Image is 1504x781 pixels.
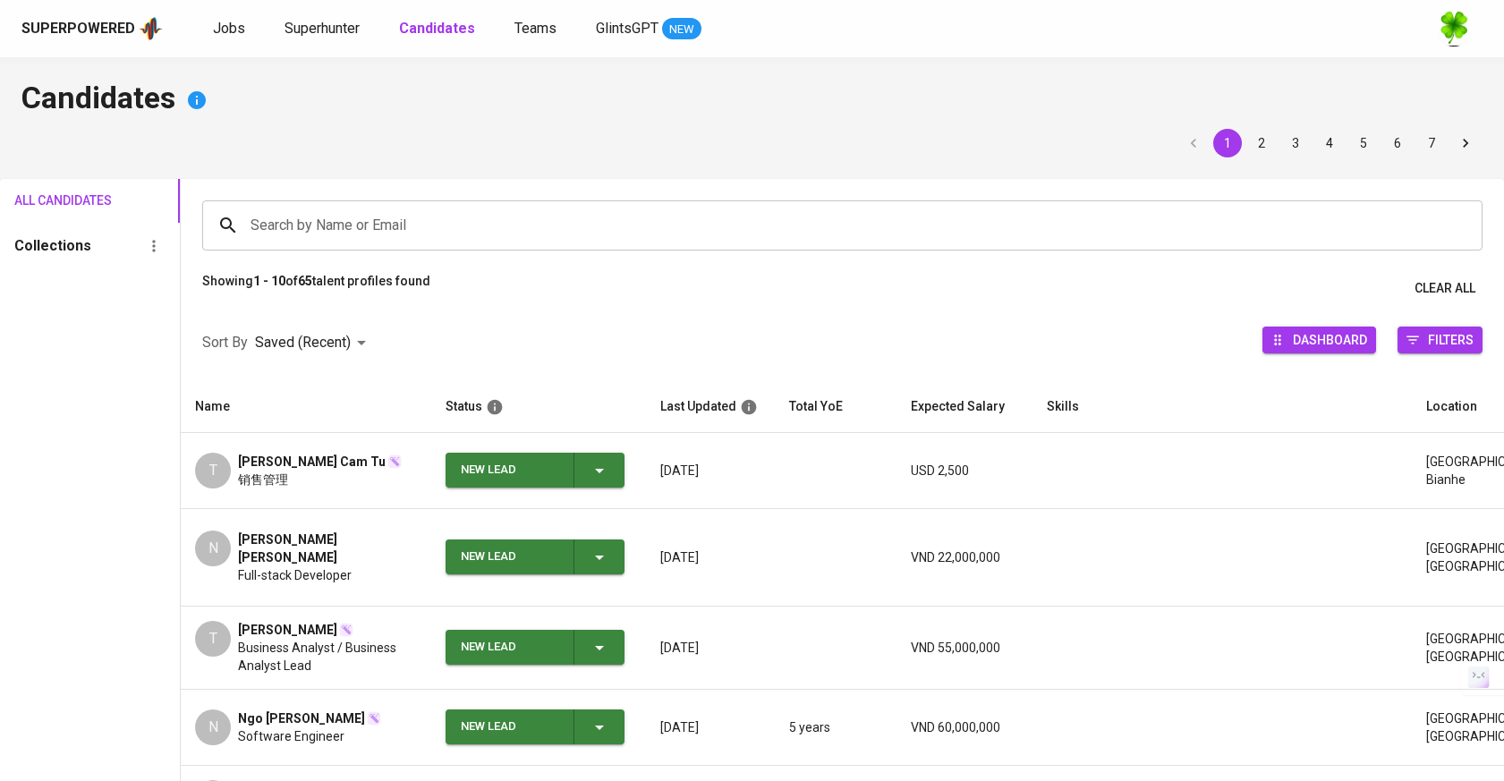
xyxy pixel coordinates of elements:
button: Go to page 5 [1349,129,1378,157]
p: [DATE] [660,639,760,657]
span: All Candidates [14,190,87,212]
span: [PERSON_NAME] [238,621,337,639]
a: Superhunter [285,18,363,40]
div: T [195,453,231,488]
b: Candidates [399,20,475,37]
img: magic_wand.svg [387,454,402,469]
span: Filters [1428,327,1474,352]
span: Teams [514,20,557,37]
button: Go to page 3 [1281,129,1310,157]
p: Saved (Recent) [255,332,351,353]
span: Jobs [213,20,245,37]
b: 1 - 10 [253,274,285,288]
span: Business Analyst / Business Analyst Lead [238,639,417,675]
p: [DATE] [660,718,760,736]
th: Expected Salary [896,381,1032,433]
p: [DATE] [660,462,760,480]
th: Status [431,381,646,433]
div: New Lead [461,539,559,574]
p: VND 55,000,000 [911,639,1018,657]
a: Superpoweredapp logo [21,15,163,42]
p: [DATE] [660,548,760,566]
a: Candidates [399,18,479,40]
p: 5 years [789,718,882,736]
div: Saved (Recent) [255,327,372,360]
img: f9493b8c-82b8-4f41-8722-f5d69bb1b761.jpg [1436,11,1472,47]
p: VND 22,000,000 [911,548,1018,566]
button: Go to page 6 [1383,129,1412,157]
span: Software Engineer [238,727,344,745]
div: N [195,531,231,566]
button: New Lead [446,709,625,744]
th: Last Updated [646,381,775,433]
th: Skills [1032,381,1412,433]
button: Filters [1398,327,1483,353]
span: Dashboard [1293,327,1367,352]
div: T [195,621,231,657]
th: Name [181,381,431,433]
button: page 1 [1213,129,1242,157]
p: Showing of talent profiles found [202,272,430,305]
h4: Candidates [21,79,1483,122]
span: NEW [662,21,701,38]
button: New Lead [446,630,625,665]
span: Clear All [1415,277,1475,300]
span: GlintsGPT [596,20,659,37]
h6: Collections [14,233,91,259]
img: app logo [139,15,163,42]
button: Dashboard [1262,327,1376,353]
div: N [195,709,231,745]
span: Ngo [PERSON_NAME] [238,709,365,727]
button: New Lead [446,539,625,574]
button: Clear All [1407,272,1483,305]
a: Teams [514,18,560,40]
button: Go to page 7 [1417,129,1446,157]
nav: pagination navigation [1177,129,1483,157]
div: New Lead [461,453,559,488]
p: VND 60,000,000 [911,718,1018,736]
img: magic_wand.svg [339,623,353,637]
p: USD 2,500 [911,462,1018,480]
button: Go to page 2 [1247,129,1276,157]
div: New Lead [461,709,559,744]
span: Superhunter [285,20,360,37]
span: [PERSON_NAME] [PERSON_NAME] [238,531,417,566]
b: 65 [298,274,312,288]
span: 销售管理 [238,471,288,488]
button: Go to page 4 [1315,129,1344,157]
a: Jobs [213,18,249,40]
span: Full-stack Developer [238,566,352,584]
p: Sort By [202,332,248,353]
button: Go to next page [1451,129,1480,157]
img: magic_wand.svg [367,711,381,726]
div: Superpowered [21,19,135,39]
button: New Lead [446,453,625,488]
div: New Lead [461,630,559,665]
th: Total YoE [775,381,896,433]
span: [PERSON_NAME] Cam Tu [238,453,386,471]
a: GlintsGPT NEW [596,18,701,40]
